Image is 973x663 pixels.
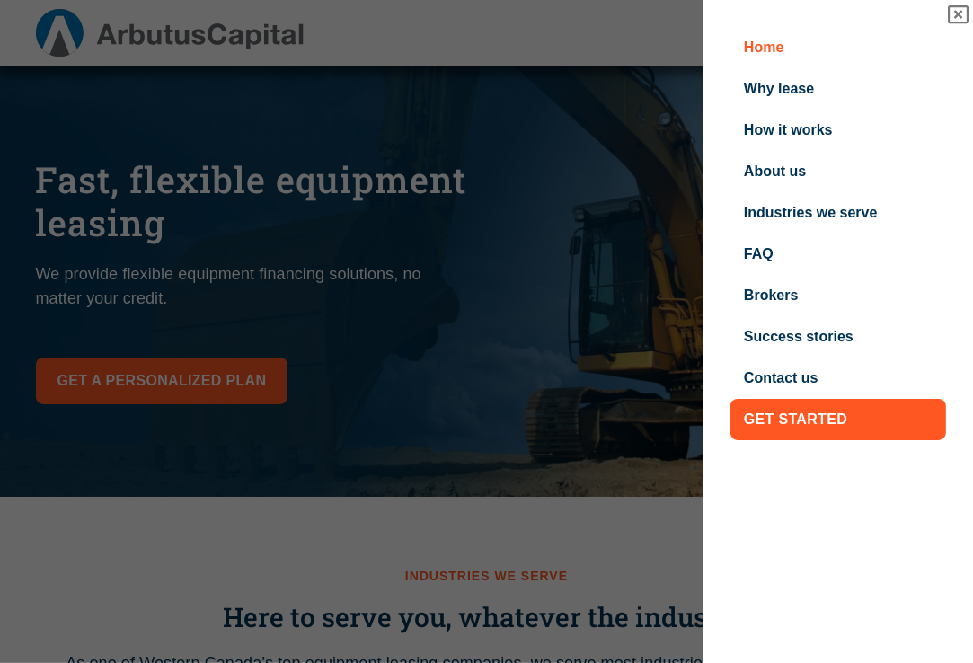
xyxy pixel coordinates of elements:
a: Success stories [730,316,946,358]
a: FAQ [730,234,946,275]
a: Get Started [730,399,946,440]
a: Industries we serve [730,192,946,234]
a: About us [730,151,946,192]
a: Why lease [730,68,946,110]
a: Brokers [730,275,946,316]
a: How it works [730,110,946,151]
a: Home [730,27,946,68]
a: Contact us [730,358,946,399]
